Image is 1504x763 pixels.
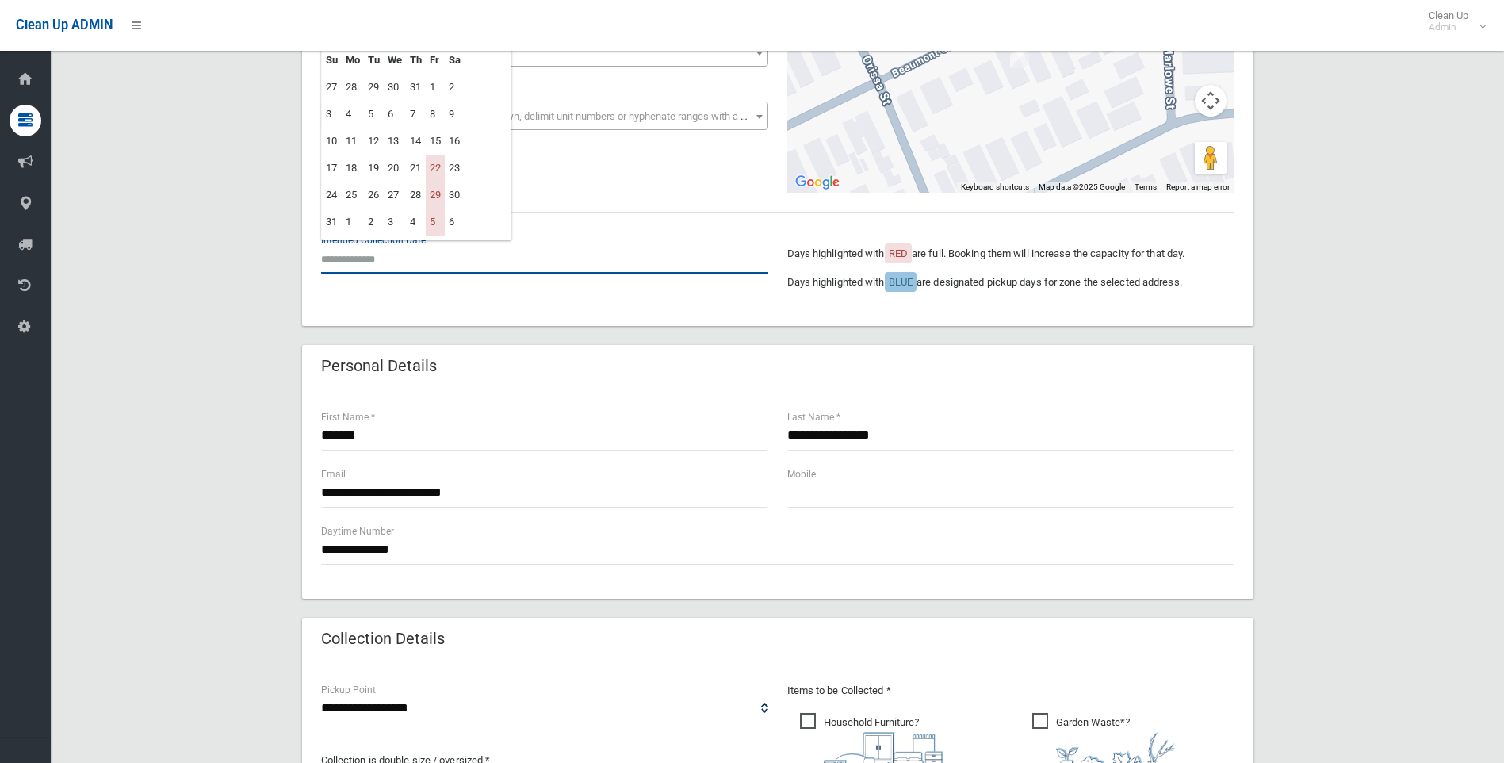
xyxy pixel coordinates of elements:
[426,74,445,101] td: 1
[787,244,1234,263] p: Days highlighted with are full. Booking them will increase the capacity for that day.
[787,273,1234,292] p: Days highlighted with are designated pickup days for zone the selected address.
[342,101,364,128] td: 4
[787,681,1234,700] p: Items to be Collected *
[322,74,342,101] td: 27
[791,172,844,193] a: Open this area in Google Maps (opens a new window)
[426,209,445,236] td: 5
[364,182,384,209] td: 26
[322,155,342,182] td: 17
[322,182,342,209] td: 24
[961,182,1029,193] button: Keyboard shortcuts
[406,209,426,236] td: 4
[384,155,406,182] td: 20
[791,172,844,193] img: Google
[322,209,342,236] td: 31
[1195,142,1227,174] button: Drag Pegman onto the map to open Street View
[325,42,764,64] span: 8
[384,128,406,155] td: 13
[364,101,384,128] td: 5
[406,47,426,74] th: Th
[321,38,768,67] span: 8
[364,209,384,236] td: 2
[364,74,384,101] td: 29
[1429,21,1468,33] small: Admin
[1421,10,1484,33] span: Clean Up
[445,209,465,236] td: 6
[364,47,384,74] th: Tu
[364,155,384,182] td: 19
[889,276,913,288] span: BLUE
[445,155,465,182] td: 23
[426,182,445,209] td: 29
[426,47,445,74] th: Fr
[889,247,908,259] span: RED
[426,155,445,182] td: 22
[1195,85,1227,117] button: Map camera controls
[16,17,113,33] span: Clean Up ADMIN
[342,128,364,155] td: 11
[384,74,406,101] td: 30
[322,128,342,155] td: 10
[342,74,364,101] td: 28
[364,128,384,155] td: 12
[445,128,465,155] td: 16
[445,47,465,74] th: Sa
[302,623,464,654] header: Collection Details
[445,74,465,101] td: 2
[1135,182,1157,191] a: Terms
[342,155,364,182] td: 18
[322,47,342,74] th: Su
[342,182,364,209] td: 25
[445,182,465,209] td: 30
[1039,182,1125,191] span: Map data ©2025 Google
[384,209,406,236] td: 3
[384,182,406,209] td: 27
[426,101,445,128] td: 8
[384,47,406,74] th: We
[406,101,426,128] td: 7
[384,101,406,128] td: 6
[322,101,342,128] td: 3
[342,209,364,236] td: 1
[406,74,426,101] td: 31
[342,47,364,74] th: Mo
[1166,182,1230,191] a: Report a map error
[445,101,465,128] td: 9
[406,128,426,155] td: 14
[406,182,426,209] td: 28
[331,110,775,122] span: Select the unit number from the dropdown, delimit unit numbers or hyphenate ranges with a comma
[406,155,426,182] td: 21
[302,351,456,381] header: Personal Details
[426,128,445,155] td: 15
[1010,41,1029,68] div: 8 Beaumont Street, CAMPSIE NSW 2194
